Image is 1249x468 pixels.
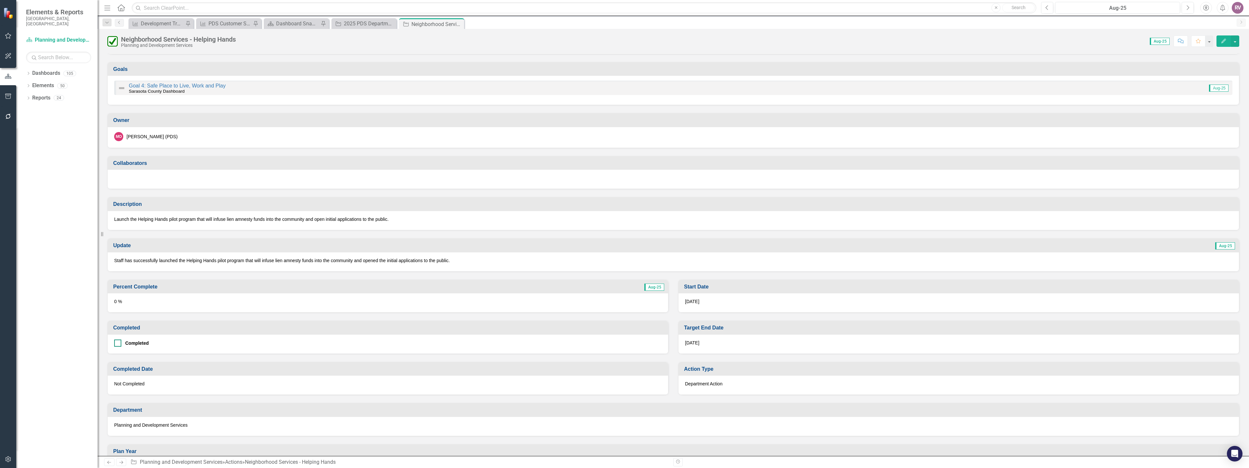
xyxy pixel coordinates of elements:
div: Dashboard Snapshot [276,20,319,28]
h3: Start Date [684,284,1236,290]
button: RV [1232,2,1243,14]
span: Aug-25 [1215,242,1235,249]
span: Planning and Development Services [114,422,188,428]
div: Neighborhood Services - Helping Hands [245,459,336,465]
h3: Department [113,407,1236,413]
div: [PERSON_NAME] (PDS) [127,133,178,140]
a: Elements [32,82,54,89]
input: Search ClearPoint... [132,2,1036,14]
a: Development Trends [130,20,184,28]
a: Reports [32,94,50,102]
div: Neighborhood Services - Helping Hands [411,20,463,28]
a: Dashboard Snapshot [265,20,319,28]
div: 2025 PDS Department Actions [344,20,395,28]
span: Aug-25 [1150,38,1170,45]
div: Not Completed [108,376,668,394]
div: 105 [63,71,76,76]
small: Sarasota County Dashboard [129,89,185,94]
a: Planning and Development Services [26,36,91,44]
div: Aug-25 [1057,4,1178,12]
h3: Description [113,201,1236,207]
a: Actions [225,459,242,465]
div: PDS Customer Service (Copy) w/ Accela [208,20,251,28]
div: » » [130,459,668,466]
span: Elements & Reports [26,8,91,16]
input: Search Below... [26,52,91,63]
h3: Percent Complete [113,284,490,290]
div: Neighborhood Services - Helping Hands [121,36,236,43]
span: Aug-25 [1209,85,1229,92]
span: Department Action [685,381,722,386]
div: Open Intercom Messenger [1227,446,1242,461]
div: 24 [54,95,64,101]
span: Aug-25 [644,284,664,291]
h3: Collaborators [113,160,1236,166]
div: 50 [57,83,68,88]
a: Planning and Development Services [140,459,222,465]
button: Aug-25 [1055,2,1180,14]
p: Staff has successfully launched the Helping Hands pilot program that will infuse lien amnesty fun... [114,257,1232,264]
div: 0 % [108,293,668,312]
small: [GEOGRAPHIC_DATA], [GEOGRAPHIC_DATA] [26,16,91,27]
div: MO [114,132,123,141]
a: Goal 4: Safe Place to Live, Work and Play [129,83,226,88]
img: Not Defined [118,84,126,92]
h3: Completed Date [113,366,665,372]
h3: Action Type [684,366,1236,372]
div: Planning and Development Services [121,43,236,48]
h3: Goals [113,66,1236,72]
a: PDS Customer Service (Copy) w/ Accela [198,20,251,28]
a: Dashboards [32,70,60,77]
img: Completed [107,36,118,47]
span: [DATE] [685,299,699,304]
h3: Completed [113,325,665,331]
span: Search [1012,5,1026,10]
button: Search [1002,3,1035,12]
h3: Plan Year [113,448,1236,454]
img: ClearPoint Strategy [3,7,15,19]
div: Development Trends [141,20,184,28]
h3: Update [113,243,632,248]
span: [DATE] [685,340,699,345]
h3: Owner [113,117,1236,123]
p: Launch the Helping Hands pilot program that will infuse lien amnesty funds into the community and... [114,216,1232,222]
h3: Target End Date [684,325,1236,331]
a: 2025 PDS Department Actions [333,20,395,28]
